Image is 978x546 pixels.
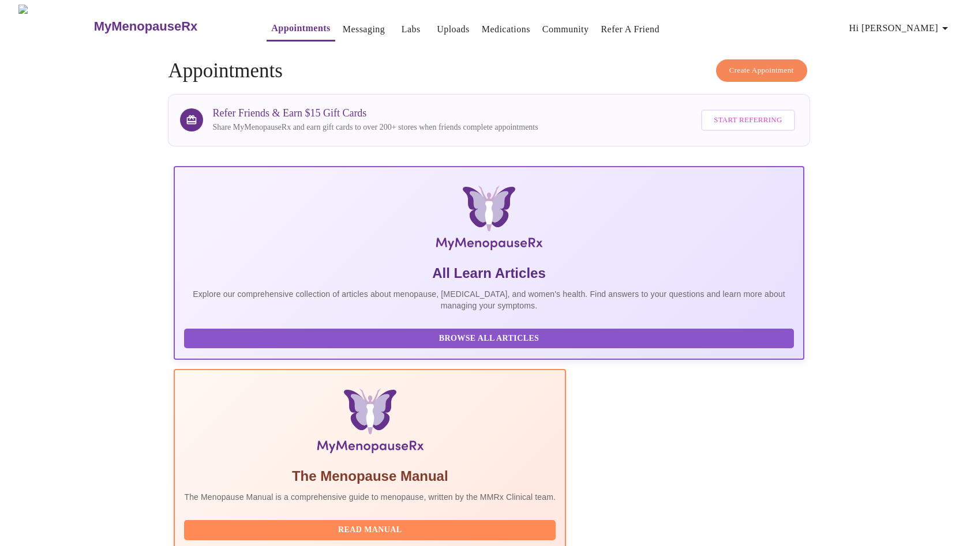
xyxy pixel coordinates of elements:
span: Browse All Articles [196,332,782,346]
img: MyMenopauseRx Logo [18,5,92,48]
button: Uploads [432,18,474,41]
a: Labs [402,21,421,37]
h5: All Learn Articles [184,264,793,283]
button: Medications [477,18,535,41]
img: Menopause Manual [243,389,497,458]
button: Create Appointment [716,59,807,82]
button: Community [538,18,594,41]
a: Read Manual [184,524,559,534]
button: Labs [392,18,429,41]
p: Explore our comprehensive collection of articles about menopause, [MEDICAL_DATA], and women's hea... [184,288,793,311]
a: Start Referring [698,104,797,137]
a: Appointments [271,20,330,36]
a: Messaging [343,21,385,37]
span: Hi [PERSON_NAME] [849,20,952,36]
button: Start Referring [701,110,795,131]
a: Refer a Friend [601,21,660,37]
span: Read Manual [196,523,544,537]
button: Read Manual [184,520,556,540]
a: Community [542,21,589,37]
h4: Appointments [168,59,810,82]
button: Appointments [267,17,335,42]
p: Share MyMenopauseRx and earn gift cards to over 200+ stores when friends complete appointments [212,122,538,133]
span: Create Appointment [729,64,794,77]
img: MyMenopauseRx Logo [279,186,699,255]
a: Medications [482,21,530,37]
a: MyMenopauseRx [92,6,243,47]
h5: The Menopause Manual [184,467,556,485]
h3: MyMenopauseRx [94,19,198,34]
button: Browse All Articles [184,329,793,349]
span: Start Referring [714,114,782,127]
button: Hi [PERSON_NAME] [845,17,957,40]
p: The Menopause Manual is a comprehensive guide to menopause, written by the MMRx Clinical team. [184,491,556,503]
h3: Refer Friends & Earn $15 Gift Cards [212,107,538,119]
button: Messaging [338,18,389,41]
button: Refer a Friend [596,18,664,41]
a: Browse All Articles [184,333,796,342]
a: Uploads [437,21,470,37]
